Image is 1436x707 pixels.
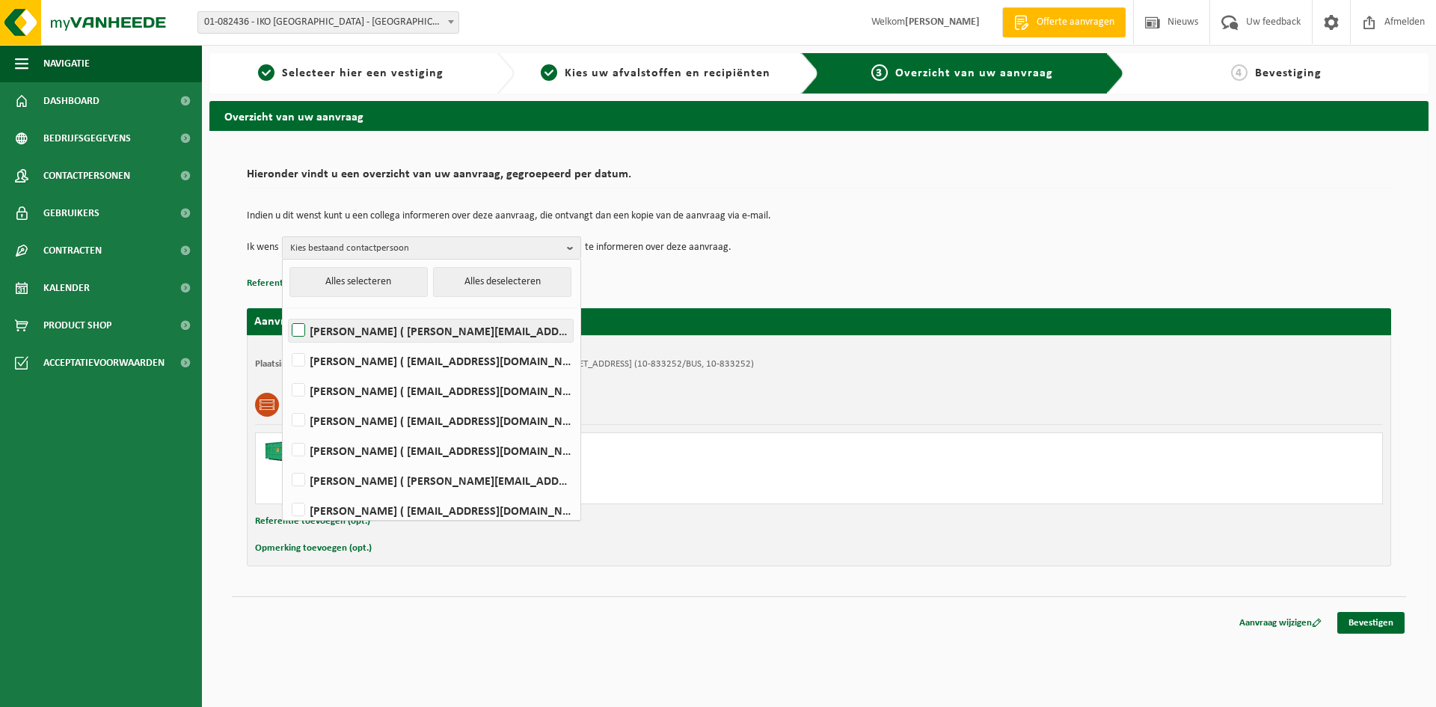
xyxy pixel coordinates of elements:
span: Acceptatievoorwaarden [43,344,165,382]
span: 01-082436 - IKO NV - ANTWERPEN [198,12,458,33]
button: Alles selecteren [289,267,428,297]
label: [PERSON_NAME] ( [EMAIL_ADDRESS][DOMAIN_NAME] ) [289,499,573,521]
span: 01-082436 - IKO NV - ANTWERPEN [197,11,459,34]
span: Contracten [43,232,102,269]
div: Ophalen en plaatsen lege container [323,465,879,477]
div: Aantal: 1 [323,484,879,496]
span: 3 [871,64,888,81]
button: Referentie toevoegen (opt.) [247,274,362,293]
label: [PERSON_NAME] ( [EMAIL_ADDRESS][DOMAIN_NAME] ) [289,379,573,402]
label: [PERSON_NAME] ( [EMAIL_ADDRESS][DOMAIN_NAME] ) [289,349,573,372]
button: Kies bestaand contactpersoon [282,236,581,259]
a: Aanvraag wijzigen [1228,612,1333,634]
span: Bevestiging [1255,67,1322,79]
span: Gebruikers [43,195,99,232]
span: Kalender [43,269,90,307]
span: Navigatie [43,45,90,82]
label: [PERSON_NAME] ( [PERSON_NAME][EMAIL_ADDRESS][DOMAIN_NAME] ) [289,319,573,342]
img: HK-XC-40-GN-00.png [263,441,308,463]
span: Product Shop [43,307,111,344]
strong: [PERSON_NAME] [905,16,980,28]
a: Bevestigen [1337,612,1405,634]
span: Contactpersonen [43,157,130,195]
button: Opmerking toevoegen (opt.) [255,539,372,558]
a: 2Kies uw afvalstoffen en recipiënten [522,64,790,82]
span: Offerte aanvragen [1033,15,1118,30]
button: Referentie toevoegen (opt.) [255,512,370,531]
h2: Hieronder vindt u een overzicht van uw aanvraag, gegroepeerd per datum. [247,168,1391,189]
span: Kies uw afvalstoffen en recipiënten [565,67,770,79]
p: Indien u dit wenst kunt u een collega informeren over deze aanvraag, die ontvangt dan een kopie v... [247,211,1391,221]
a: Offerte aanvragen [1002,7,1126,37]
p: te informeren over deze aanvraag. [585,236,731,259]
span: Selecteer hier een vestiging [282,67,444,79]
label: [PERSON_NAME] ( [EMAIL_ADDRESS][DOMAIN_NAME] ) [289,409,573,432]
span: Kies bestaand contactpersoon [290,237,561,260]
strong: Aanvraag voor [DATE] [254,316,366,328]
span: 2 [541,64,557,81]
span: 1 [258,64,274,81]
span: Dashboard [43,82,99,120]
span: 4 [1231,64,1248,81]
a: 1Selecteer hier een vestiging [217,64,485,82]
label: [PERSON_NAME] ( [EMAIL_ADDRESS][DOMAIN_NAME] ) [289,439,573,462]
button: Alles deselecteren [433,267,571,297]
span: Overzicht van uw aanvraag [895,67,1053,79]
span: Bedrijfsgegevens [43,120,131,157]
label: [PERSON_NAME] ( [PERSON_NAME][EMAIL_ADDRESS][DOMAIN_NAME] ) [289,469,573,492]
p: Ik wens [247,236,278,259]
h2: Overzicht van uw aanvraag [209,101,1429,130]
strong: Plaatsingsadres: [255,359,320,369]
